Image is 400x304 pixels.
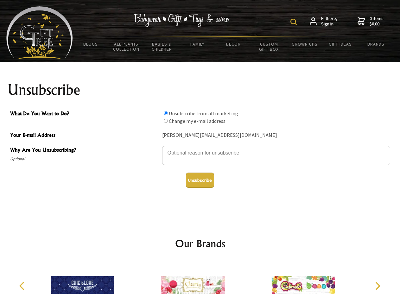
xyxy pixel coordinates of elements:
a: Gift Ideas [322,37,358,51]
label: Unsubscribe from all marketing [169,110,238,117]
button: Previous [16,279,30,293]
a: Decor [215,37,251,51]
strong: $0.00 [370,21,384,27]
a: 0 items$0.00 [358,16,384,27]
span: Why Are You Unsubscribing? [10,146,159,155]
a: Brands [358,37,394,51]
a: Babies & Children [144,37,180,56]
a: All Plants Collection [109,37,144,56]
strong: Sign in [321,21,337,27]
button: Unsubscribe [186,173,214,188]
a: Custom Gift Box [251,37,287,56]
div: [PERSON_NAME][EMAIL_ADDRESS][DOMAIN_NAME] [162,130,390,140]
a: Family [180,37,216,51]
h1: Unsubscribe [8,82,393,98]
h2: Our Brands [13,236,388,251]
input: What Do You Want to Do? [164,111,168,115]
img: Babywear - Gifts - Toys & more [134,14,229,27]
button: Next [371,279,384,293]
label: Change my e-mail address [169,118,225,124]
span: What Do You Want to Do? [10,110,159,119]
a: Grown Ups [287,37,322,51]
img: product search [290,19,297,25]
textarea: Why Are You Unsubscribing? [162,146,390,165]
span: Your E-mail Address [10,131,159,140]
span: 0 items [370,16,384,27]
a: Hi there,Sign in [310,16,337,27]
img: Babyware - Gifts - Toys and more... [6,6,73,59]
span: Optional [10,155,159,163]
a: BLOGS [73,37,109,51]
span: Hi there, [321,16,337,27]
input: What Do You Want to Do? [164,119,168,123]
